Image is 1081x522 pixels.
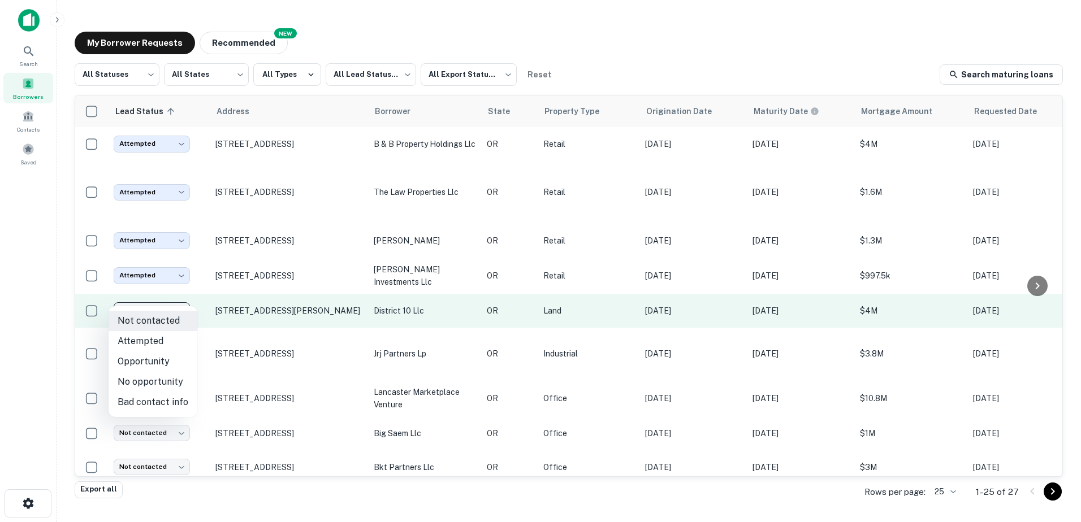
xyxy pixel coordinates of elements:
iframe: Chat Widget [1024,432,1081,486]
li: Attempted [109,331,197,351]
li: Opportunity [109,351,197,372]
li: No opportunity [109,372,197,392]
li: Not contacted [109,311,197,331]
li: Bad contact info [109,392,197,412]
